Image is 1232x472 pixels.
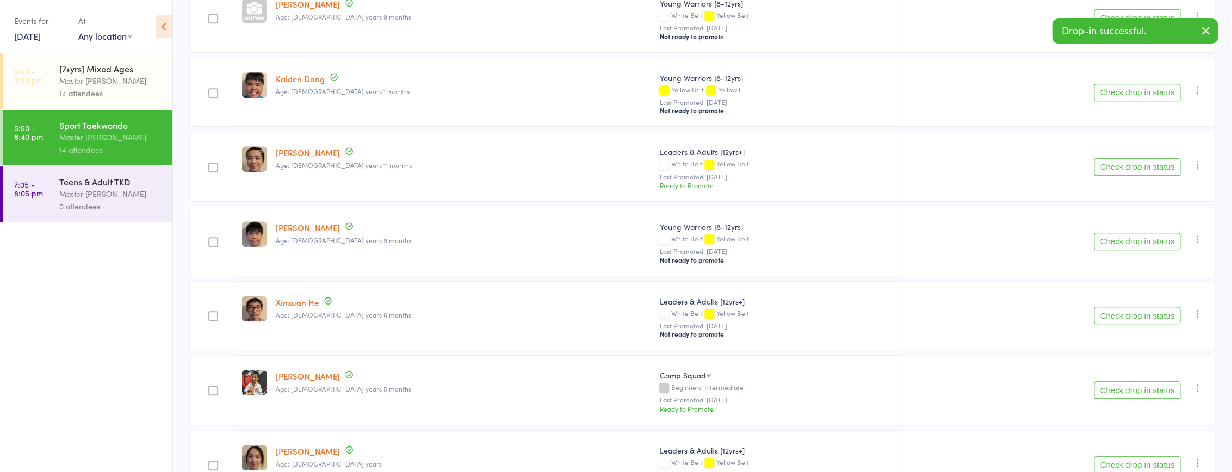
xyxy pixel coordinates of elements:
[14,123,43,141] time: 5:50 - 6:40 pm
[59,200,163,213] div: 0 attendees
[659,396,896,403] small: Last Promoted: [DATE]
[1094,307,1180,324] button: Check drop in status
[14,67,43,84] time: 5:00 - 5:50 pm
[659,106,896,115] div: Not ready to promote
[276,73,325,84] a: Kaiden Dang
[659,256,896,264] div: Not ready to promote
[59,63,163,74] div: [7+yrs] Mixed Ages
[59,131,163,144] div: Master [PERSON_NAME]
[659,370,705,381] div: Comp Squad
[1094,158,1180,176] button: Check drop in status
[716,308,748,318] span: Yellow Belt
[659,445,896,456] div: Leaders & Adults [12yrs+]
[242,72,267,98] img: image1748247185.png
[659,247,896,255] small: Last Promoted: [DATE]
[59,176,163,188] div: Teens & Adult TKD
[659,24,896,32] small: Last Promoted: [DATE]
[276,384,411,393] span: Age: [DEMOGRAPHIC_DATA] years 5 months
[659,296,896,307] div: Leaders & Adults [12yrs+]
[659,98,896,106] small: Last Promoted: [DATE]
[3,166,172,222] a: 7:05 -8:05 pmTeens & Adult TKDMaster [PERSON_NAME]0 attendees
[3,110,172,165] a: 5:50 -6:40 pmSport TaekwondoMaster [PERSON_NAME]14 attendees
[242,445,267,470] img: image1757644982.png
[659,383,896,393] div: Beginners
[1052,18,1218,44] div: Drop-in successful.
[59,144,163,156] div: 14 attendees
[659,146,896,157] div: Leaders & Adults [12yrs+]
[14,30,41,42] a: [DATE]
[276,222,340,233] a: [PERSON_NAME]
[716,10,748,20] span: Yellow Belt
[3,53,172,109] a: 5:00 -5:50 pm[7+yrs] Mixed AgesMaster [PERSON_NAME]14 attendees
[14,180,43,197] time: 7:05 - 8:05 pm
[276,12,411,21] span: Age: [DEMOGRAPHIC_DATA] years 9 months
[276,370,340,382] a: [PERSON_NAME]
[276,459,382,468] span: Age: [DEMOGRAPHIC_DATA] years
[14,12,67,30] div: Events for
[1094,381,1180,399] button: Check drop in status
[1094,9,1180,27] button: Check drop in status
[242,146,267,172] img: image1749028196.png
[78,12,132,30] div: At
[659,173,896,181] small: Last Promoted: [DATE]
[659,11,896,21] div: White Belt
[659,86,896,95] div: Yellow Belt
[276,147,340,158] a: [PERSON_NAME]
[242,370,267,395] img: image1747276607.png
[276,86,410,96] span: Age: [DEMOGRAPHIC_DATA] years 1 months
[59,119,163,131] div: Sport Taekwondo
[659,322,896,330] small: Last Promoted: [DATE]
[276,160,412,170] span: Age: [DEMOGRAPHIC_DATA] years 11 months
[78,30,132,42] div: Any location
[659,181,896,190] div: Ready to Promote
[716,457,748,467] span: Yellow Belt
[716,234,748,243] span: Yellow Belt
[1094,84,1180,101] button: Check drop in status
[659,160,896,169] div: White Belt
[659,330,896,338] div: Not ready to promote
[659,235,896,244] div: White Belt
[659,309,896,319] div: White Belt
[276,445,340,457] a: [PERSON_NAME]
[242,221,267,247] img: image1755847284.png
[659,72,896,83] div: Young Warriors [8-12yrs]
[704,382,743,392] span: Intermediate
[659,32,896,41] div: Not ready to promote
[659,221,896,232] div: Young Warriors [8-12yrs]
[276,235,411,245] span: Age: [DEMOGRAPHIC_DATA] years 9 months
[659,458,896,468] div: White Belt
[242,296,267,321] img: image1755248735.png
[276,310,411,319] span: Age: [DEMOGRAPHIC_DATA] years 6 months
[276,296,319,308] a: Xinxuan He
[717,85,740,94] span: Yellow I
[716,159,748,168] span: Yellow Belt
[659,404,896,413] div: Ready to Promote
[1094,233,1180,250] button: Check drop in status
[59,87,163,100] div: 14 attendees
[59,74,163,87] div: Master [PERSON_NAME]
[59,188,163,200] div: Master [PERSON_NAME]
